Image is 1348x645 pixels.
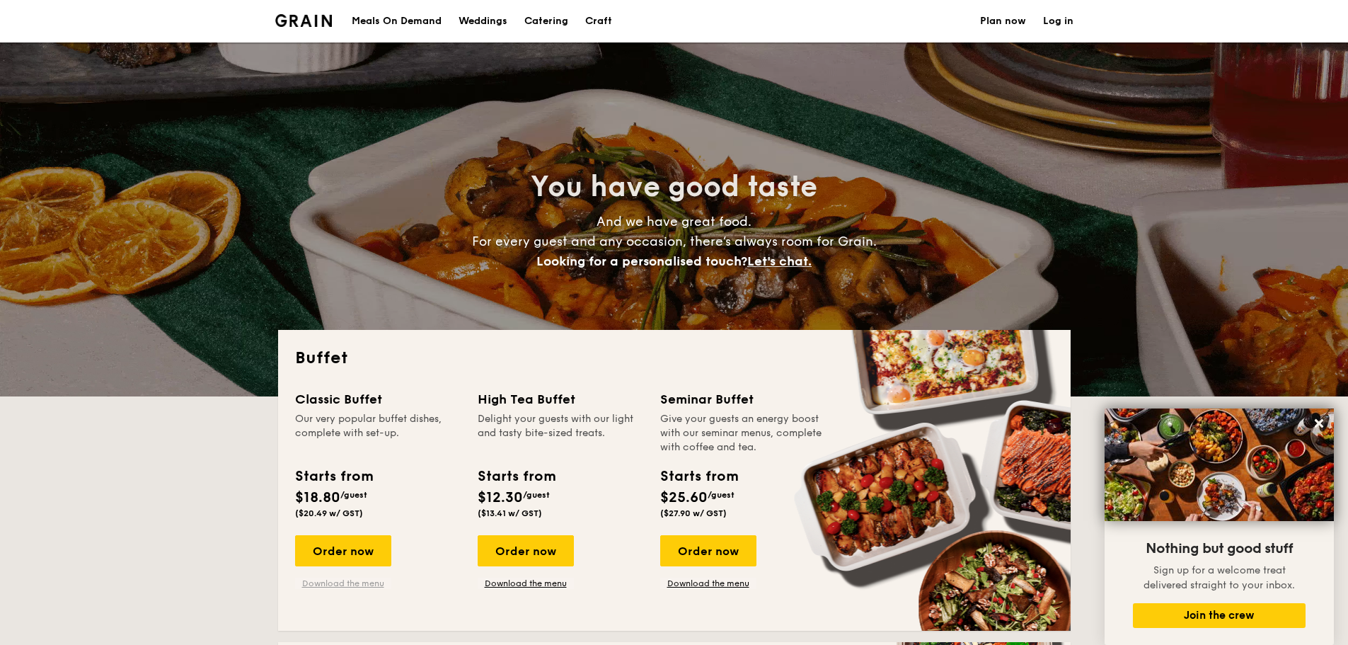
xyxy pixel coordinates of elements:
[1308,412,1330,435] button: Close
[340,490,367,500] span: /guest
[660,535,756,566] div: Order now
[1105,409,1334,521] img: DSC07876-Edit02-Large.jpeg
[660,389,826,409] div: Seminar Buffet
[660,489,708,506] span: $25.60
[531,170,817,204] span: You have good taste
[660,412,826,455] div: Give your guests an energy boost with our seminar menus, complete with coffee and tea.
[295,508,363,518] span: ($20.49 w/ GST)
[478,578,574,589] a: Download the menu
[747,253,812,269] span: Let's chat.
[660,508,727,518] span: ($27.90 w/ GST)
[1144,564,1295,591] span: Sign up for a welcome treat delivered straight to your inbox.
[275,14,333,27] img: Grain
[295,466,372,487] div: Starts from
[478,389,643,409] div: High Tea Buffet
[660,578,756,589] a: Download the menu
[478,489,523,506] span: $12.30
[660,466,737,487] div: Starts from
[472,214,877,269] span: And we have great food. For every guest and any occasion, there’s always room for Grain.
[536,253,747,269] span: Looking for a personalised touch?
[478,412,643,455] div: Delight your guests with our light and tasty bite-sized treats.
[295,389,461,409] div: Classic Buffet
[1133,603,1306,628] button: Join the crew
[295,578,391,589] a: Download the menu
[523,490,550,500] span: /guest
[478,466,555,487] div: Starts from
[478,508,542,518] span: ($13.41 w/ GST)
[1146,540,1293,557] span: Nothing but good stuff
[295,535,391,566] div: Order now
[295,412,461,455] div: Our very popular buffet dishes, complete with set-up.
[478,535,574,566] div: Order now
[275,14,333,27] a: Logotype
[295,347,1054,370] h2: Buffet
[708,490,735,500] span: /guest
[295,489,340,506] span: $18.80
